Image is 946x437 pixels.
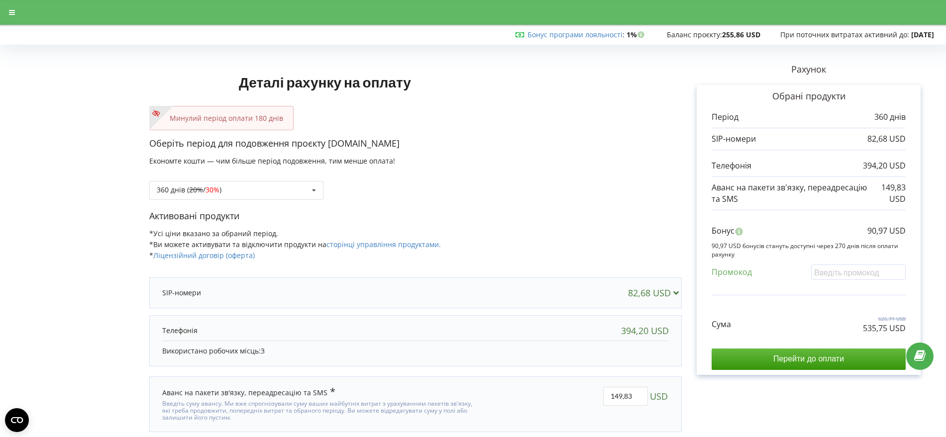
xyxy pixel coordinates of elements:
[162,326,198,336] p: Телефонія
[867,225,906,237] p: 90,97 USD
[5,408,29,432] button: Open CMP widget
[712,242,906,259] p: 90,97 USD бонусів стануть доступні через 270 днів після оплати рахунку
[326,240,441,249] a: сторінці управління продуктами.
[863,160,906,172] p: 394,20 USD
[712,111,738,123] p: Період
[527,30,623,39] a: Бонус програми лояльності
[206,185,219,194] span: 30%
[712,319,731,330] p: Сума
[722,30,760,39] strong: 255,86 USD
[261,346,265,355] span: 3
[157,186,221,193] div: 360 днів ( / )
[153,251,255,260] a: Ліцензійний договір (оферта)
[149,229,278,238] span: *Усі ціни вказано за обраний період.
[712,182,869,205] p: Аванс на пакети зв'язку, переадресацію та SMS
[712,266,752,278] p: Промокод
[149,210,682,223] p: Активовані продукти
[160,113,283,123] p: Минулий період оплати 180 днів
[863,315,906,322] p: 626,71 USD
[780,30,909,39] span: При поточних витратах активний до:
[874,111,906,123] p: 360 днів
[149,58,501,106] h1: Деталі рахунку на оплату
[712,349,906,369] input: Перейти до оплати
[869,182,906,205] p: 149,83 USD
[162,288,201,298] p: SIP-номери
[149,137,682,150] p: Оберіть період для подовження проєкту [DOMAIN_NAME]
[527,30,625,39] span: :
[811,264,906,280] input: Введіть промокод
[162,387,335,398] div: Аванс на пакети зв'язку, переадресацію та SMS
[712,133,756,145] p: SIP-номери
[149,240,441,249] span: *Ви можете активувати та відключити продукти на
[911,30,934,39] strong: [DATE]
[712,90,906,103] p: Обрані продукти
[162,398,474,422] div: Введіть суму авансу. Ми вже спрогнозували суму ваших майбутніх витрат з урахуванням пакетів зв'яз...
[627,30,647,39] strong: 1%
[682,63,936,76] p: Рахунок
[621,326,669,336] div: 394,20 USD
[712,160,751,172] p: Телефонія
[867,133,906,145] p: 82,68 USD
[189,185,203,194] s: 20%
[628,288,683,298] div: 82,68 USD
[863,323,906,334] p: 535,75 USD
[650,387,668,406] span: USD
[667,30,722,39] span: Баланс проєкту:
[162,346,669,356] p: Використано робочих місць:
[149,156,395,166] span: Економте кошти — чим більше період подовження, тим менше оплата!
[712,225,735,237] p: Бонус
